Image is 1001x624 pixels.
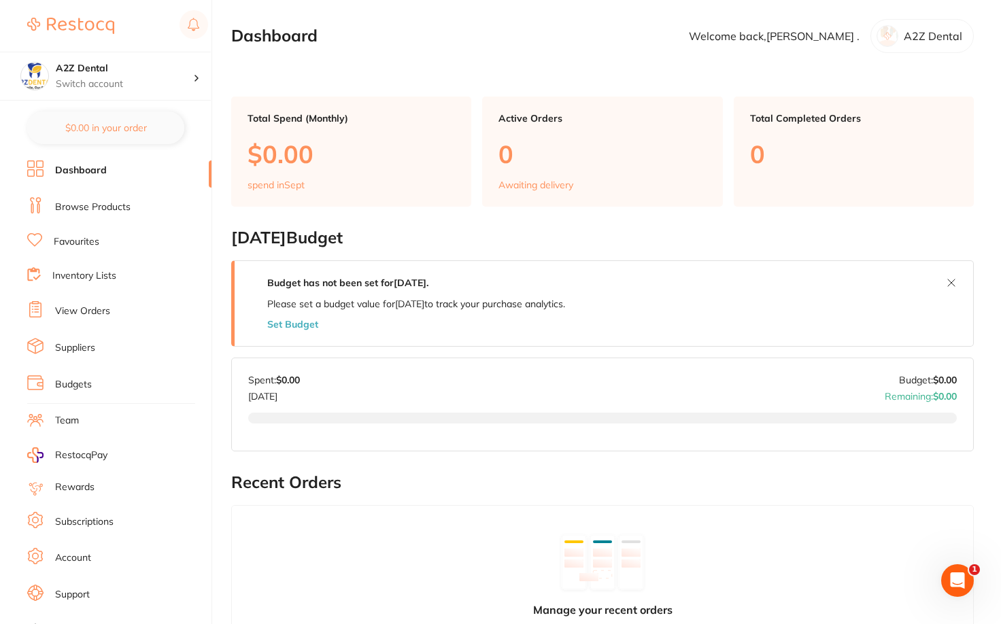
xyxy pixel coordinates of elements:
[941,564,974,597] iframe: Intercom live chat
[56,62,193,75] h4: A2Z Dental
[533,604,673,616] h4: Manage your recent orders
[55,481,95,494] a: Rewards
[21,63,48,90] img: A2Z Dental
[55,515,114,529] a: Subscriptions
[750,113,957,124] p: Total Completed Orders
[498,113,706,124] p: Active Orders
[248,179,305,190] p: spend in Sept
[899,375,957,385] p: Budget:
[231,97,471,207] a: Total Spend (Monthly)$0.00spend inSept
[54,235,99,249] a: Favourites
[248,113,455,124] p: Total Spend (Monthly)
[55,305,110,318] a: View Orders
[27,447,44,463] img: RestocqPay
[55,341,95,355] a: Suppliers
[231,27,318,46] h2: Dashboard
[276,374,300,386] strong: $0.00
[498,140,706,168] p: 0
[27,18,114,34] img: Restocq Logo
[904,30,962,42] p: A2Z Dental
[248,385,300,402] p: [DATE]
[267,298,565,309] p: Please set a budget value for [DATE] to track your purchase analytics.
[231,228,974,247] h2: [DATE] Budget
[56,77,193,91] p: Switch account
[27,447,107,463] a: RestocqPay
[231,473,974,492] h2: Recent Orders
[55,551,91,565] a: Account
[55,588,90,602] a: Support
[750,140,957,168] p: 0
[55,449,107,462] span: RestocqPay
[734,97,974,207] a: Total Completed Orders0
[248,375,300,385] p: Spent:
[27,10,114,41] a: Restocq Logo
[267,277,428,289] strong: Budget has not been set for [DATE] .
[969,564,980,575] span: 1
[55,201,131,214] a: Browse Products
[498,179,573,190] p: Awaiting delivery
[55,378,92,392] a: Budgets
[885,385,957,402] p: Remaining:
[482,97,722,207] a: Active Orders0Awaiting delivery
[267,319,318,330] button: Set Budget
[52,269,116,283] a: Inventory Lists
[933,390,957,402] strong: $0.00
[55,414,79,428] a: Team
[689,30,860,42] p: Welcome back, [PERSON_NAME] .
[27,111,184,144] button: $0.00 in your order
[55,164,107,177] a: Dashboard
[933,374,957,386] strong: $0.00
[248,140,455,168] p: $0.00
